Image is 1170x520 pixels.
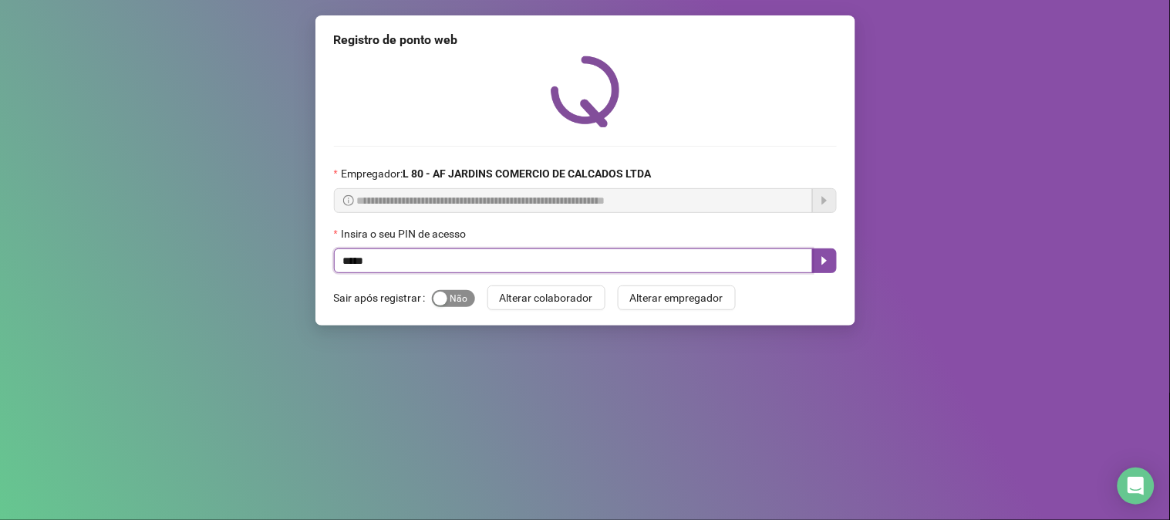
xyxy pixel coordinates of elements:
img: QRPoint [551,56,620,127]
strong: L 80 - AF JARDINS COMERCIO DE CALCADOS LTDA [403,167,651,180]
div: Open Intercom Messenger [1118,468,1155,505]
span: Alterar empregador [630,289,723,306]
label: Insira o seu PIN de acesso [334,225,476,242]
label: Sair após registrar [334,285,432,310]
button: Alterar colaborador [487,285,605,310]
span: caret-right [818,255,831,267]
span: info-circle [343,195,354,206]
div: Registro de ponto web [334,31,837,49]
span: Empregador : [341,165,651,182]
span: Alterar colaborador [500,289,593,306]
button: Alterar empregador [618,285,736,310]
